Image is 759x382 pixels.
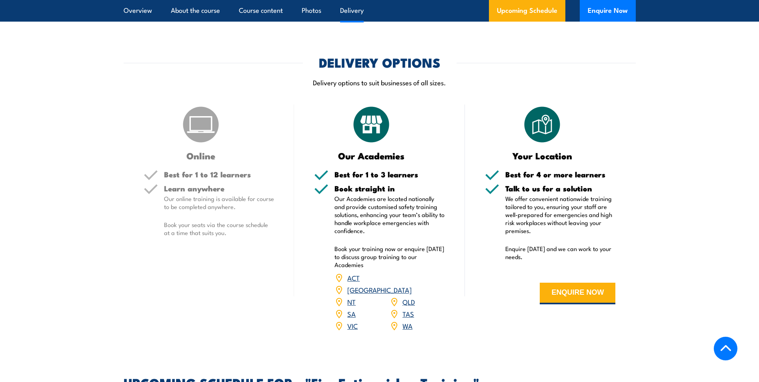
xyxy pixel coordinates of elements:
h3: Your Location [485,151,600,160]
p: Our Academies are located nationally and provide customised safety training solutions, enhancing ... [334,195,445,235]
a: VIC [347,321,358,330]
h3: Our Academies [314,151,429,160]
h5: Best for 4 or more learners [505,171,616,178]
h3: Online [144,151,258,160]
p: We offer convenient nationwide training tailored to you, ensuring your staff are well-prepared fo... [505,195,616,235]
p: Delivery options to suit businesses of all sizes. [124,78,636,87]
a: [GEOGRAPHIC_DATA] [347,285,412,294]
h5: Learn anywhere [164,185,274,192]
a: NT [347,297,356,306]
h5: Best for 1 to 12 learners [164,171,274,178]
a: QLD [403,297,415,306]
p: Book your seats via the course schedule at a time that suits you. [164,221,274,237]
p: Book your training now or enquire [DATE] to discuss group training to our Academies [334,245,445,269]
h5: Talk to us for a solution [505,185,616,192]
p: Enquire [DATE] and we can work to your needs. [505,245,616,261]
a: TAS [403,309,414,318]
button: ENQUIRE NOW [540,283,615,304]
a: WA [403,321,413,330]
h2: DELIVERY OPTIONS [319,56,441,68]
a: SA [347,309,356,318]
a: ACT [347,273,360,282]
h5: Book straight in [334,185,445,192]
h5: Best for 1 to 3 learners [334,171,445,178]
p: Our online training is available for course to be completed anywhere. [164,195,274,211]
